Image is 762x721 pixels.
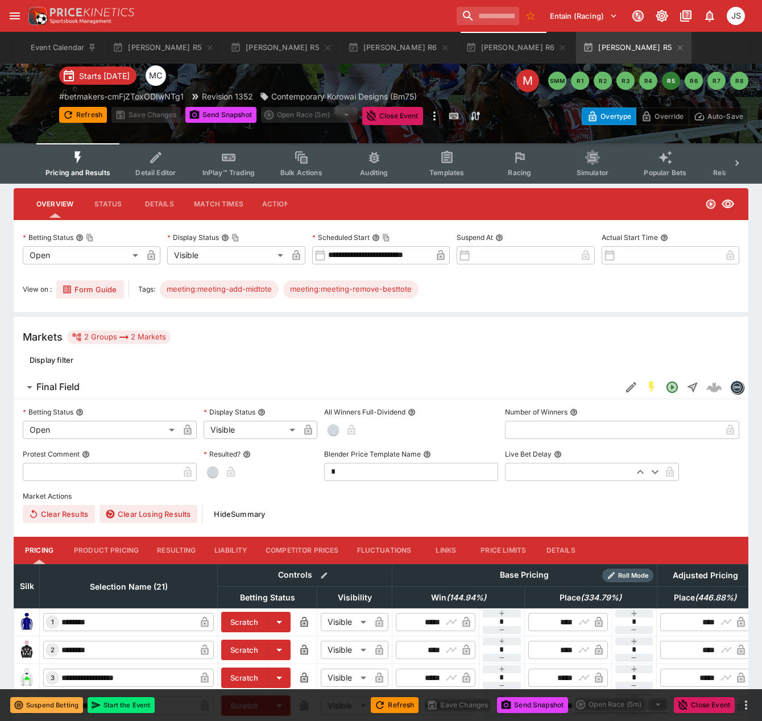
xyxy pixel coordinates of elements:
[571,72,589,90] button: R1
[218,564,392,586] th: Controls
[65,537,148,564] button: Product Pricing
[148,537,205,564] button: Resulting
[27,190,82,218] button: Overview
[457,7,519,25] input: search
[348,537,421,564] button: Fluctuations
[48,674,57,682] span: 3
[48,646,57,654] span: 2
[655,110,684,122] p: Override
[685,72,703,90] button: R6
[727,7,745,25] div: John Seaton
[420,537,471,564] button: Links
[18,613,36,631] img: runner 1
[682,377,703,397] button: Straight
[739,698,753,712] button: more
[730,380,744,394] div: betmakers
[10,697,83,713] button: Suspend Betting
[429,168,464,177] span: Templates
[202,168,255,177] span: InPlay™ Trading
[547,591,634,604] span: excl. Emergencies (300.05%)
[100,505,197,523] button: Clear Losing Results
[505,407,568,417] p: Number of Winners
[577,168,608,177] span: Simulator
[614,571,653,581] span: Roll Mode
[674,697,735,713] button: Close Event
[160,284,279,295] span: meeting:meeting-add-midtote
[261,107,358,123] div: split button
[459,32,574,64] button: [PERSON_NAME] R6
[471,537,535,564] button: Price Limits
[135,168,176,177] span: Detail Editor
[146,65,166,86] div: Mitchell Carter
[204,421,299,439] div: Visible
[231,234,239,242] button: Copy To Clipboard
[25,5,48,27] img: PriceKinetics Logo
[721,197,735,211] svg: Visible
[205,537,256,564] button: Liability
[221,612,268,632] button: Scratch
[185,190,252,218] button: Match Times
[570,408,578,416] button: Number of Winners
[76,408,84,416] button: Betting Status
[676,6,696,26] button: Documentation
[505,449,552,459] p: Live Bet Delay
[36,143,726,184] div: Event type filters
[695,591,736,604] em: ( 446.88 %)
[554,450,562,458] button: Live Bet Delay
[652,6,672,26] button: Toggle light/dark mode
[324,407,405,417] p: All Winners Full-Dividend
[657,564,753,586] th: Adjusted Pricing
[321,613,370,631] div: Visible
[730,72,748,90] button: R8
[167,246,287,264] div: Visible
[581,591,622,604] em: ( 334.79 %)
[24,32,103,64] button: Event Calendar
[280,168,322,177] span: Bulk Actions
[661,591,749,604] span: excl. Emergencies (394.26%)
[639,72,657,90] button: R4
[185,107,256,123] button: Send Snapshot
[321,669,370,687] div: Visible
[457,233,493,242] p: Suspend At
[82,450,90,458] button: Protest Comment
[360,168,388,177] span: Auditing
[18,641,36,659] img: runner 2
[428,107,441,125] button: more
[382,234,390,242] button: Copy To Clipboard
[106,32,221,64] button: [PERSON_NAME] R5
[543,7,624,25] button: Select Tenant
[204,449,241,459] p: Resulted?
[18,669,36,687] img: runner 3
[56,280,124,299] a: Form Guide
[72,330,166,344] div: 2 Groups 2 Markets
[602,569,653,582] div: Show/hide Price Roll mode configuration.
[36,381,80,393] h6: Final Field
[23,280,52,299] label: View on :
[662,377,682,397] button: Open
[576,32,691,64] button: [PERSON_NAME] R5
[408,408,416,416] button: All Winners Full-Dividend
[636,107,689,125] button: Override
[495,234,503,242] button: Suspend At
[167,233,219,242] p: Display Status
[23,421,179,439] div: Open
[256,537,348,564] button: Competitor Prices
[23,449,80,459] p: Protest Comment
[495,568,553,582] div: Base Pricing
[50,8,134,16] img: PriceKinetics
[49,618,56,626] span: 1
[371,697,419,713] button: Refresh
[23,233,73,242] p: Betting Status
[601,110,631,122] p: Overtype
[705,198,717,210] svg: Open
[662,72,680,90] button: R5
[628,6,648,26] button: Connected to PK
[446,591,486,604] em: ( 144.94 %)
[76,234,84,242] button: Betting StatusCopy To Clipboard
[321,641,370,659] div: Visible
[227,591,308,604] span: Betting Status
[50,19,111,24] img: Sportsbook Management
[23,407,73,417] p: Betting Status
[202,90,253,102] p: Revision 1352
[283,284,419,295] span: meeting:meeting-remove-besttote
